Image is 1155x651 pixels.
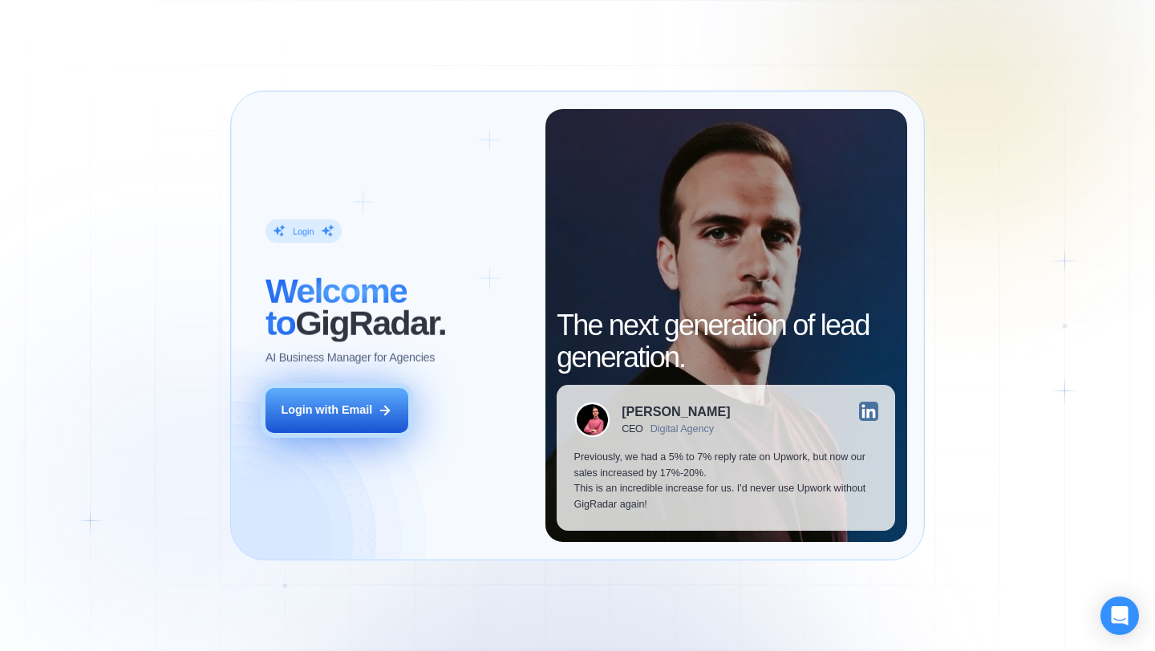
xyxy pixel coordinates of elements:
[650,423,714,435] div: Digital Agency
[265,350,435,366] p: AI Business Manager for Agencies
[557,309,895,373] h2: The next generation of lead generation.
[265,271,407,342] span: Welcome to
[281,402,372,418] div: Login with Email
[265,275,528,338] h2: ‍ GigRadar.
[622,423,643,435] div: CEO
[293,225,314,237] div: Login
[265,388,408,433] button: Login with Email
[574,450,878,513] p: Previously, we had a 5% to 7% reply rate on Upwork, but now our sales increased by 17%-20%. This ...
[1100,596,1139,635] div: Open Intercom Messenger
[622,405,730,418] div: [PERSON_NAME]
